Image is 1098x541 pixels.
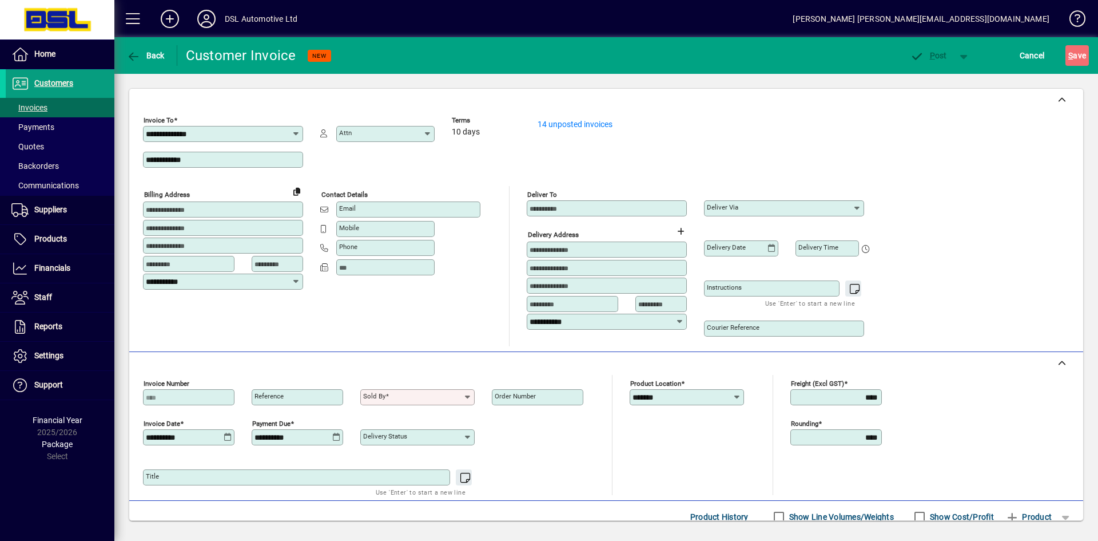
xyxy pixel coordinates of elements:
span: Staff [34,293,52,302]
span: ost [910,51,947,60]
span: Invoices [11,103,47,112]
button: Copy to Delivery address [288,182,306,200]
button: Save [1065,45,1089,66]
span: Payments [11,123,54,132]
app-page-header-button: Back [114,45,177,66]
mat-label: Attn [339,129,352,137]
mat-label: Phone [339,243,357,251]
mat-label: Mobile [339,224,359,232]
mat-label: Courier Reference [707,323,759,331]
mat-label: Email [339,204,356,212]
label: Show Cost/Profit [928,511,994,523]
mat-label: Instructions [707,283,742,291]
a: Invoices [6,98,114,117]
a: Staff [6,283,114,312]
mat-label: Reference [254,392,284,400]
a: Support [6,371,114,400]
span: S [1068,51,1073,60]
mat-label: Product location [630,380,681,388]
a: Home [6,40,114,69]
mat-label: Invoice number [144,380,189,388]
a: Suppliers [6,196,114,224]
a: Communications [6,176,114,195]
span: Support [34,380,63,389]
button: Post [904,45,953,66]
label: Show Line Volumes/Weights [787,511,894,523]
a: Products [6,225,114,254]
a: 14 unposted invoices [538,120,612,129]
a: Knowledge Base [1061,2,1084,40]
span: Communications [11,181,79,190]
span: Backorders [11,161,59,171]
mat-label: Rounding [791,420,818,428]
mat-label: Title [146,472,159,480]
div: [PERSON_NAME] [PERSON_NAME][EMAIL_ADDRESS][DOMAIN_NAME] [793,10,1049,28]
span: Cancel [1020,46,1045,65]
span: 10 days [452,128,480,137]
mat-hint: Use 'Enter' to start a new line [765,297,855,310]
mat-label: Deliver via [707,203,738,211]
mat-label: Payment due [252,420,291,428]
button: Choose address [671,222,690,240]
span: Financial Year [33,416,82,425]
mat-label: Freight (excl GST) [791,380,844,388]
span: Settings [34,351,63,360]
a: Settings [6,342,114,370]
span: Products [34,234,67,243]
button: Product History [686,507,753,527]
span: Back [126,51,165,60]
mat-label: Delivery time [798,243,838,251]
mat-label: Delivery status [363,432,407,440]
span: Quotes [11,142,44,151]
span: Product History [690,508,749,526]
a: Financials [6,254,114,283]
mat-label: Invoice To [144,116,174,124]
span: Suppliers [34,205,67,214]
span: P [930,51,935,60]
span: Reports [34,322,62,331]
button: Back [124,45,168,66]
span: Package [42,440,73,449]
a: Backorders [6,156,114,176]
mat-label: Invoice date [144,420,180,428]
span: Terms [452,117,520,124]
mat-label: Sold by [363,392,385,400]
mat-label: Order number [495,392,536,400]
button: Product [1000,507,1057,527]
mat-label: Deliver To [527,191,557,199]
mat-label: Delivery date [707,243,746,251]
span: Customers [34,78,73,88]
div: Customer Invoice [186,46,296,65]
span: Home [34,49,55,58]
button: Add [152,9,188,29]
button: Cancel [1017,45,1048,66]
a: Payments [6,117,114,137]
span: NEW [312,52,327,60]
span: Product [1005,508,1052,526]
span: Financials [34,263,70,273]
a: Reports [6,313,114,341]
mat-hint: Use 'Enter' to start a new line [376,485,466,499]
span: ave [1068,46,1086,65]
button: Profile [188,9,225,29]
a: Quotes [6,137,114,156]
div: DSL Automotive Ltd [225,10,297,28]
